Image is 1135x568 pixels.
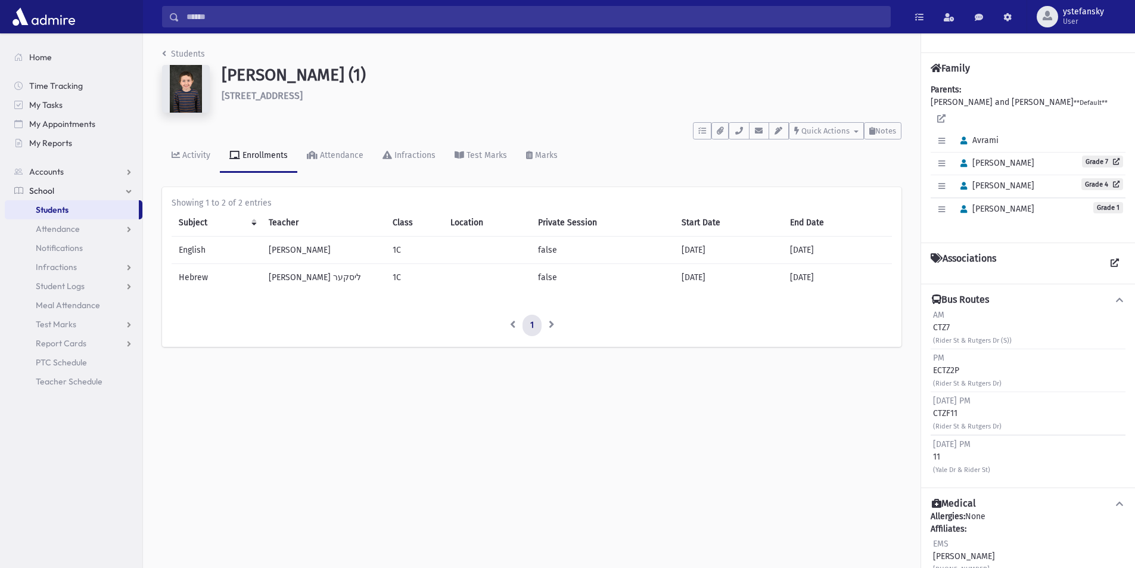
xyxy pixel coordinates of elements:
a: Students [5,200,139,219]
th: End Date [783,209,892,237]
span: Notes [875,126,896,135]
span: AM [933,310,944,320]
h1: [PERSON_NAME] (1) [222,65,901,85]
span: My Reports [29,138,72,148]
small: (Rider St & Rutgers Dr) [933,423,1002,430]
th: Start Date [674,209,783,237]
a: Attendance [5,219,142,238]
span: [DATE] PM [933,439,971,449]
span: Test Marks [36,319,76,330]
h6: [STREET_ADDRESS] [222,90,901,101]
span: [PERSON_NAME] [955,158,1034,168]
th: Subject [172,209,262,237]
span: Teacher Schedule [36,376,102,387]
a: My Appointments [5,114,142,134]
a: Test Marks [445,139,517,173]
b: Parents: [931,85,961,95]
a: Infractions [373,139,445,173]
td: false [531,237,674,264]
a: Home [5,48,142,67]
button: Notes [864,122,901,139]
div: 11 [933,438,990,476]
span: My Appointments [29,119,95,129]
img: AdmirePro [10,5,78,29]
span: Meal Attendance [36,300,100,311]
h4: Medical [932,498,976,510]
a: Meal Attendance [5,296,142,315]
a: Test Marks [5,315,142,334]
a: Marks [517,139,567,173]
span: Accounts [29,166,64,177]
td: [PERSON_NAME] [262,237,386,264]
small: (Yale Dr & Rider St) [933,466,990,474]
span: PM [933,353,944,363]
span: Grade 1 [1093,202,1123,213]
a: Enrollments [220,139,297,173]
b: Affiliates: [931,524,966,534]
a: Attendance [297,139,373,173]
span: User [1063,17,1104,26]
small: (Rider St & Rutgers Dr) [933,380,1002,387]
span: [PERSON_NAME] [955,204,1034,214]
a: 1 [523,315,542,336]
a: View all Associations [1104,253,1125,274]
th: Private Session [531,209,674,237]
td: false [531,264,674,291]
td: [DATE] [674,237,783,264]
td: Hebrew [172,264,262,291]
h4: Family [931,63,970,74]
button: Medical [931,498,1125,510]
div: CTZF11 [933,395,1002,432]
a: Accounts [5,162,142,181]
div: Marks [533,150,558,160]
a: Infractions [5,257,142,277]
input: Search [179,6,890,27]
h4: Associations [931,253,996,274]
span: EMS [933,539,949,549]
th: Location [443,209,531,237]
th: Class [385,209,443,237]
button: Quick Actions [789,122,864,139]
b: Allergies: [931,511,965,522]
div: CTZ7 [933,309,1012,346]
a: Student Logs [5,277,142,296]
span: Attendance [36,224,80,234]
td: English [172,237,262,264]
td: 1C [385,264,443,291]
a: My Reports [5,134,142,153]
a: Students [162,49,205,59]
span: Notifications [36,243,83,253]
span: My Tasks [29,100,63,110]
a: Notifications [5,238,142,257]
span: Students [36,204,69,215]
span: Home [29,52,52,63]
button: Bus Routes [931,294,1125,306]
div: Enrollments [240,150,288,160]
a: Grade 4 [1081,178,1123,190]
div: Test Marks [464,150,507,160]
a: School [5,181,142,200]
span: [PERSON_NAME] [955,181,1034,191]
a: Teacher Schedule [5,372,142,391]
td: [DATE] [783,264,892,291]
span: Quick Actions [801,126,850,135]
th: Teacher [262,209,386,237]
td: 1C [385,237,443,264]
span: Student Logs [36,281,85,291]
span: School [29,185,54,196]
a: PTC Schedule [5,353,142,372]
td: [PERSON_NAME] ליסקער [262,264,386,291]
span: ystefansky [1063,7,1104,17]
span: Infractions [36,262,77,272]
a: Grade 7 [1082,156,1123,167]
span: [DATE] PM [933,396,971,406]
span: Time Tracking [29,80,83,91]
div: Showing 1 to 2 of 2 entries [172,197,892,209]
h4: Bus Routes [932,294,989,306]
nav: breadcrumb [162,48,205,65]
td: [DATE] [783,237,892,264]
div: [PERSON_NAME] and [PERSON_NAME] [931,83,1125,233]
div: Activity [180,150,210,160]
div: Attendance [318,150,363,160]
div: ECTZ2P [933,352,1002,389]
